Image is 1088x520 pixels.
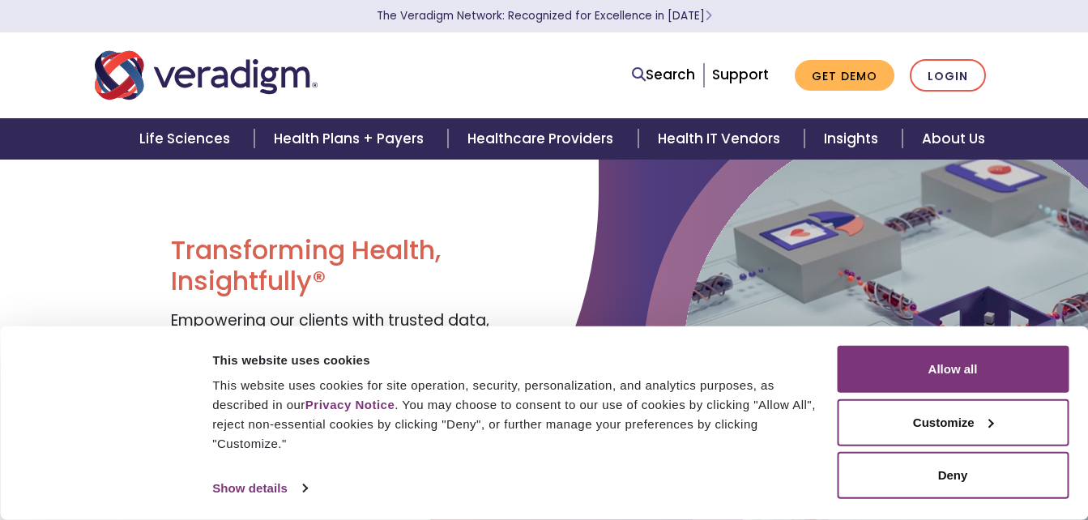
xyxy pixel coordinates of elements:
[712,65,769,84] a: Support
[638,118,804,160] a: Health IT Vendors
[254,118,448,160] a: Health Plans + Payers
[902,118,1005,160] a: About Us
[632,64,695,86] a: Search
[120,118,254,160] a: Life Sciences
[910,59,986,92] a: Login
[305,398,395,411] a: Privacy Notice
[705,8,712,23] span: Learn More
[212,476,306,501] a: Show details
[95,49,318,102] img: Veradigm logo
[171,235,531,297] h1: Transforming Health, Insightfully®
[837,452,1069,499] button: Deny
[171,309,527,401] span: Empowering our clients with trusted data, insights, and solutions to help reduce costs and improv...
[212,350,818,369] div: This website uses cookies
[837,346,1069,393] button: Allow all
[837,399,1069,445] button: Customize
[212,376,818,454] div: This website uses cookies for site operation, security, personalization, and analytics purposes, ...
[795,60,894,92] a: Get Demo
[804,118,902,160] a: Insights
[448,118,638,160] a: Healthcare Providers
[377,8,712,23] a: The Veradigm Network: Recognized for Excellence in [DATE]Learn More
